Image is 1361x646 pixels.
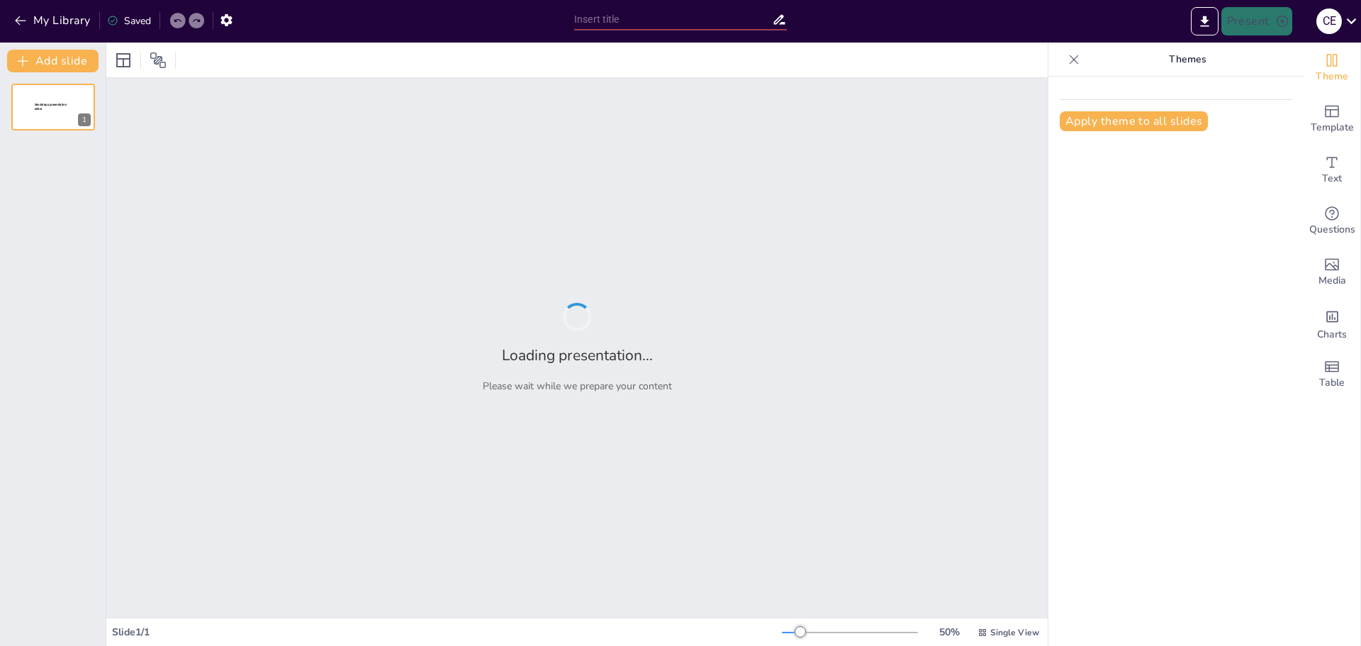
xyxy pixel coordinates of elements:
div: Slide 1 / 1 [112,625,782,639]
div: Add text boxes [1304,145,1360,196]
button: C E [1316,7,1342,35]
div: Add charts and graphs [1304,298,1360,349]
p: Themes [1085,43,1289,77]
div: Add a table [1304,349,1360,400]
span: Table [1319,375,1345,391]
div: Saved [107,14,151,28]
span: Text [1322,171,1342,186]
div: Get real-time input from your audience [1304,196,1360,247]
div: Add ready made slides [1304,94,1360,145]
span: Template [1311,120,1354,135]
div: C E [1316,9,1342,34]
div: 1 [11,84,95,130]
span: Single View [990,627,1039,638]
span: Media [1318,273,1346,289]
button: Apply theme to all slides [1060,111,1208,131]
div: 50 % [932,625,966,639]
input: Insert title [574,9,772,30]
button: Present [1221,7,1292,35]
span: Position [150,52,167,69]
button: Add slide [7,50,99,72]
span: Questions [1309,222,1355,238]
div: Add images, graphics, shapes or video [1304,247,1360,298]
button: My Library [11,9,96,32]
span: Theme [1316,69,1348,84]
h2: Loading presentation... [502,345,653,365]
div: Change the overall theme [1304,43,1360,94]
div: Layout [112,49,135,72]
button: Export to PowerPoint [1191,7,1219,35]
p: Please wait while we prepare your content [483,379,672,393]
span: Sendsteps presentation editor [35,103,67,111]
div: 1 [78,113,91,126]
span: Charts [1317,327,1347,343]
